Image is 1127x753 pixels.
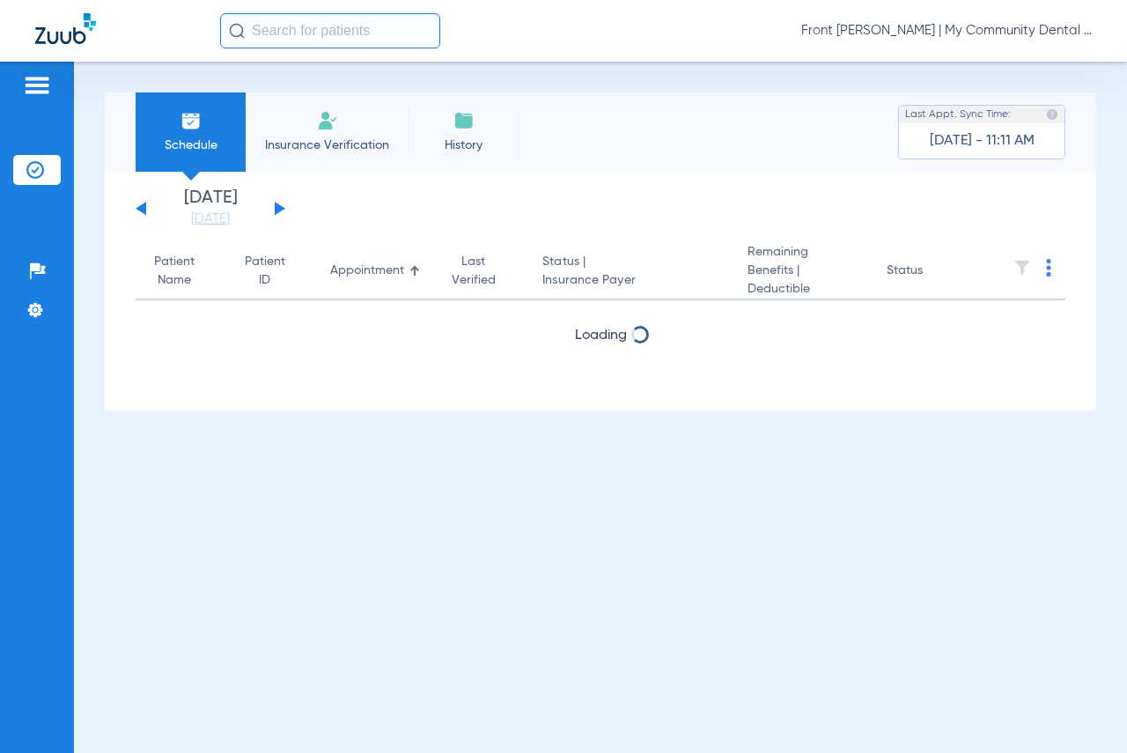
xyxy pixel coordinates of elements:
[150,253,200,290] div: Patient Name
[244,253,302,290] div: Patient ID
[35,13,96,44] img: Zuub Logo
[330,262,421,280] div: Appointment
[180,110,202,131] img: Schedule
[1013,259,1031,277] img: filter.svg
[528,243,733,300] th: Status |
[1046,259,1051,277] img: group-dot-blue.svg
[801,22,1092,40] span: Front [PERSON_NAME] | My Community Dental Centers
[1046,108,1058,121] img: last sync help info
[220,13,440,48] input: Search for patients
[748,280,858,299] span: Deductible
[1039,668,1127,753] iframe: Chat Widget
[158,210,263,228] a: [DATE]
[23,75,51,96] img: hamburger-icon
[733,243,873,300] th: Remaining Benefits |
[542,271,718,290] span: Insurance Payer
[158,189,263,228] li: [DATE]
[930,132,1035,150] span: [DATE] - 11:11 AM
[317,110,338,131] img: Manual Insurance Verification
[330,262,404,280] div: Appointment
[259,137,395,154] span: Insurance Verification
[905,106,1011,123] span: Last Appt. Sync Time:
[449,253,515,290] div: Last Verified
[422,137,505,154] span: History
[229,23,245,39] img: Search Icon
[244,253,286,290] div: Patient ID
[149,137,232,154] span: Schedule
[575,329,627,343] span: Loading
[150,253,216,290] div: Patient Name
[453,110,475,131] img: History
[449,253,499,290] div: Last Verified
[873,243,991,300] th: Status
